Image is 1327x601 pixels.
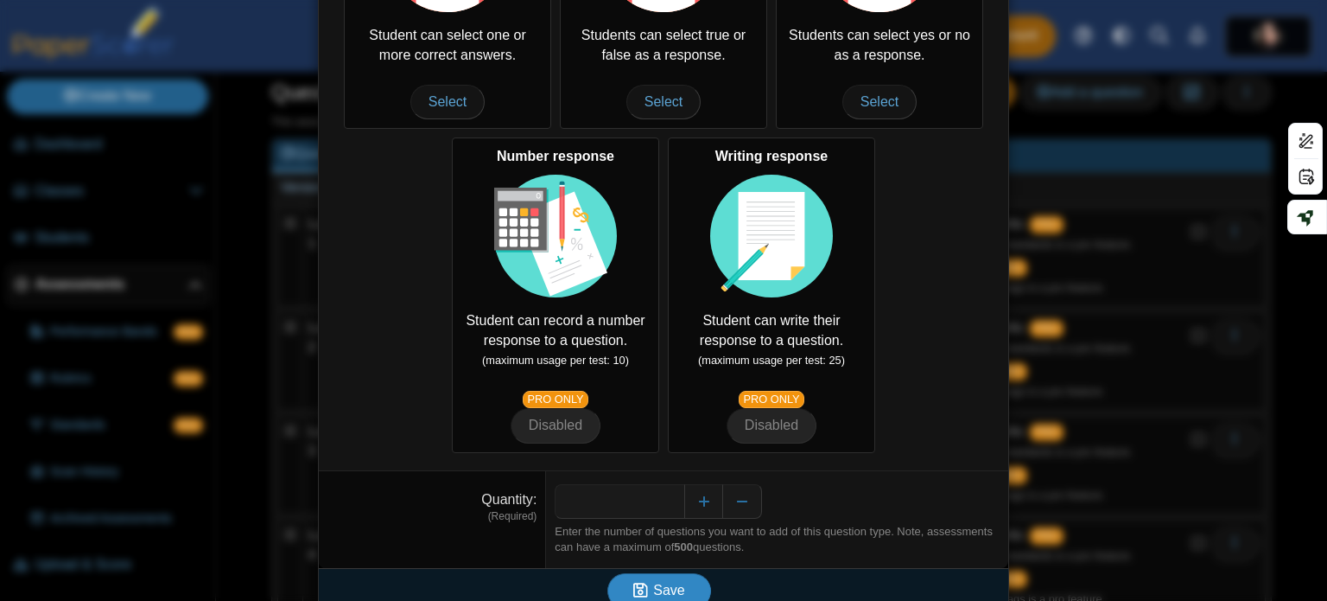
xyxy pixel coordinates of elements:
[626,85,701,119] span: Select
[674,540,693,553] b: 500
[410,85,485,119] span: Select
[668,137,875,453] div: Student can write their response to a question.
[745,418,798,432] span: Disabled
[739,391,804,408] a: PRO ONLY
[327,509,537,524] dfn: (Required)
[482,354,629,367] small: (maximum usage per test: 10)
[452,137,659,453] div: Student can record a number response to a question.
[494,175,617,297] img: item-type-number-response.svg
[727,408,816,443] button: Writing response Student can write their response to a question. (maximum usage per test: 25) PRO...
[653,583,684,598] span: Save
[511,408,600,443] button: Number response Student can record a number response to a question. (maximum usage per test: 10) ...
[555,524,1000,555] div: Enter the number of questions you want to add of this question type. Note, assessments can have a...
[497,149,614,163] b: Number response
[481,492,537,507] label: Quantity
[842,85,917,119] span: Select
[698,354,845,367] small: (maximum usage per test: 25)
[523,391,588,408] a: PRO ONLY
[529,418,582,432] span: Disabled
[710,175,833,297] img: item-type-writing-response.svg
[723,484,762,519] button: Decrease
[715,149,828,163] b: Writing response
[684,484,723,519] button: Increase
